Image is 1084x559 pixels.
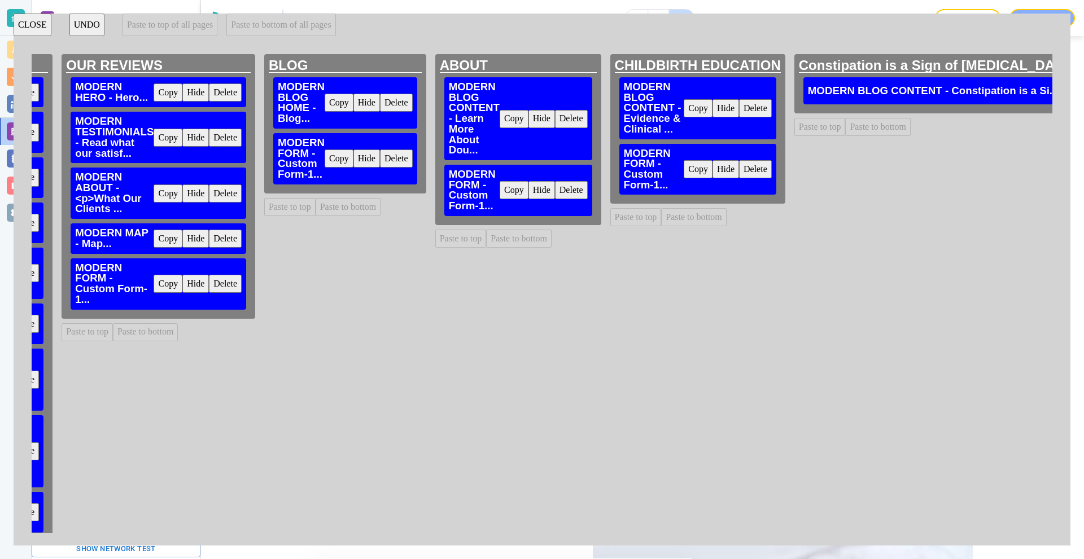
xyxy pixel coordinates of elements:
[14,14,51,36] button: CLOSE
[500,181,528,199] button: Copy
[62,323,113,341] button: Paste to top
[69,14,104,36] button: UNDO
[182,129,209,147] button: Hide
[278,82,325,124] h3: MODERN BLOG HOME - Blog...
[684,160,713,178] button: Copy
[66,59,251,72] h2: OUR REVIEWS
[380,94,413,112] button: Delete
[1030,13,1054,23] p: Publish
[435,230,487,248] button: Paste to top
[1009,9,1075,27] button: Publish
[75,116,154,159] h3: MODERN TESTIMONIALS - Read what our satisf...
[209,230,242,248] button: Delete
[935,9,1000,27] button: Save Draft
[316,198,381,216] button: Paste to bottom
[154,129,182,147] button: Copy
[59,11,121,25] h2: Website Editor
[325,149,353,168] button: Copy
[555,181,588,199] button: Delete
[209,184,242,203] button: Delete
[154,230,182,248] button: Copy
[794,118,846,136] button: Paste to top
[154,83,182,102] button: Copy
[528,110,555,128] button: Hide
[891,13,926,23] h3: Need help?
[713,99,739,117] button: Hide
[449,169,500,212] h3: MODERN FORM - Custom Form-1...
[624,82,684,135] h3: MODERN BLOG CONTENT - Evidence & Clinical ...
[75,263,154,305] h3: MODERN FORM - Custom Form-1...
[500,110,528,128] button: Copy
[32,540,200,558] button: Show network test
[739,99,772,117] button: Delete
[449,82,500,156] h3: MODERN BLOG CONTENT - Learn More About Dou...
[75,82,154,103] h3: MODERN HERO - Hero...
[75,172,154,214] h3: MODERN ABOUT - <p>What Our Clients ...
[75,228,154,249] h3: MODERN MAP - Map...
[353,149,380,168] button: Hide
[950,13,986,23] p: Save Draft
[154,184,182,203] button: Copy
[209,83,242,102] button: Delete
[739,160,772,178] button: Delete
[123,14,217,36] button: Paste to top of all pages
[624,148,684,191] h3: MODERN FORM - Custom Form-1...
[353,94,380,112] button: Hide
[41,11,54,25] img: editor icon
[182,83,209,102] button: Hide
[182,230,209,248] button: Hide
[555,110,588,128] button: Delete
[661,208,727,226] button: Paste to bottom
[278,138,325,180] h3: MODERN FORM - Custom Form-1...
[610,208,662,226] button: Paste to top
[113,323,178,341] button: Paste to bottom
[845,118,911,136] button: Paste to bottom
[264,198,316,216] button: Paste to top
[182,275,209,293] button: Hide
[209,129,242,147] button: Delete
[325,94,353,112] button: Copy
[486,230,552,248] button: Paste to bottom
[380,149,413,168] button: Delete
[226,14,335,36] button: Paste to bottom of all pages
[713,160,739,178] button: Hide
[269,59,422,72] h2: BLOG
[528,181,555,199] button: Hide
[615,59,781,72] h2: CHILDBIRTH EDUCATION
[684,99,713,117] button: Copy
[209,275,242,293] button: Delete
[154,275,182,293] button: Copy
[808,86,1059,96] h3: MODERN BLOG CONTENT - Constipation is a Si...
[440,59,597,72] h2: ABOUT
[210,11,278,25] img: Bizwise Logo
[182,184,209,203] button: Hide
